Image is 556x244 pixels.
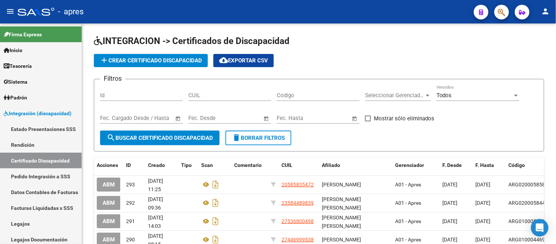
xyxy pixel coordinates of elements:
datatable-header-cell: Gerenciador [392,157,440,173]
span: [DATE] [443,237,458,243]
span: 23584489839 [281,200,314,206]
mat-icon: delete [232,133,241,142]
datatable-header-cell: Acciones [94,157,123,173]
input: Fecha inicio [100,115,130,121]
i: Descargar documento [211,215,220,227]
span: [DATE] [443,200,458,206]
datatable-header-cell: F. Hasta [473,157,506,173]
button: ABM [97,196,121,210]
span: Exportar CSV [219,57,268,64]
span: [PERSON_NAME] [PERSON_NAME] [322,196,361,211]
span: [DATE] [476,200,491,206]
span: Acciones [97,162,118,168]
span: Sistema [4,78,27,86]
span: Borrar Filtros [232,135,285,141]
span: ABM [103,237,115,243]
datatable-header-cell: F. Desde [440,157,473,173]
mat-icon: cloud_download [219,56,228,65]
span: F. Desde [443,162,462,168]
datatable-header-cell: Scan [198,157,231,173]
span: Mostrar sólo eliminados [374,114,434,123]
input: Fecha inicio [188,115,218,121]
input: Fecha fin [136,115,172,121]
mat-icon: menu [6,7,15,16]
span: A01 - Apres [395,182,421,187]
datatable-header-cell: Creado [145,157,178,173]
span: 20585835472 [281,182,314,187]
span: Crear Certificado Discapacidad [100,57,202,64]
div: Open Intercom Messenger [531,219,549,237]
span: [PERSON_NAME] [PERSON_NAME] [322,215,361,229]
span: [DATE] 11:25 [148,178,163,192]
span: Inicio [4,46,22,54]
span: Padrón [4,94,27,102]
i: Descargar documento [211,179,220,190]
span: 27536800498 [281,218,314,224]
datatable-header-cell: ID [123,157,145,173]
input: Fecha inicio [277,115,306,121]
button: Exportar CSV [213,54,274,67]
span: A01 - Apres [395,200,421,206]
button: Open calendar [174,114,183,123]
mat-icon: person [541,7,550,16]
span: [DATE] [476,182,491,187]
span: Afiliado [322,162,340,168]
span: ABM [103,218,115,225]
button: ABM [97,214,121,228]
span: Scan [201,162,213,168]
button: ABM [97,178,121,191]
span: [PERSON_NAME] [322,237,361,243]
span: [DATE] [476,218,491,224]
span: Buscar Certificado Discapacidad [107,135,213,141]
button: Open calendar [262,114,271,123]
span: CUIL [281,162,292,168]
input: Fecha fin [225,115,260,121]
span: Integración (discapacidad) [4,109,71,117]
span: - apres [58,4,84,20]
span: Código [509,162,525,168]
button: Open calendar [351,114,359,123]
i: Descargar documento [211,197,220,209]
span: 27446999538 [281,237,314,243]
span: INTEGRACION -> Certificados de Discapacidad [94,36,290,46]
span: Todos [437,92,452,99]
span: [DATE] [476,237,491,243]
span: Gerenciador [395,162,424,168]
h3: Filtros [100,73,125,84]
span: 292 [126,200,135,206]
span: [PERSON_NAME] [322,182,361,187]
span: [DATE] 14:03 [148,215,163,229]
span: A01 - Apres [395,237,421,243]
span: Tipo [181,162,192,168]
span: ID [126,162,131,168]
span: [DATE] [443,182,458,187]
mat-icon: add [100,56,108,65]
span: F. Hasta [476,162,494,168]
span: [DATE] 09:36 [148,196,163,211]
span: Seleccionar Gerenciador [365,92,424,99]
button: Buscar Certificado Discapacidad [100,131,220,145]
mat-icon: search [107,133,115,142]
span: Tesorería [4,62,32,70]
datatable-header-cell: Comentario [231,157,268,173]
button: Borrar Filtros [225,131,291,145]
span: [DATE] [443,218,458,224]
span: ABM [103,200,115,207]
datatable-header-cell: CUIL [279,157,319,173]
span: 291 [126,218,135,224]
datatable-header-cell: Afiliado [319,157,392,173]
span: Creado [148,162,165,168]
span: 293 [126,182,135,187]
span: Firma Express [4,30,42,39]
span: Comentario [234,162,262,168]
button: Crear Certificado Discapacidad [94,54,208,67]
span: A01 - Apres [395,218,421,224]
span: ABM [103,182,115,188]
span: 290 [126,237,135,243]
datatable-header-cell: Tipo [178,157,198,173]
input: Fecha fin [313,115,349,121]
